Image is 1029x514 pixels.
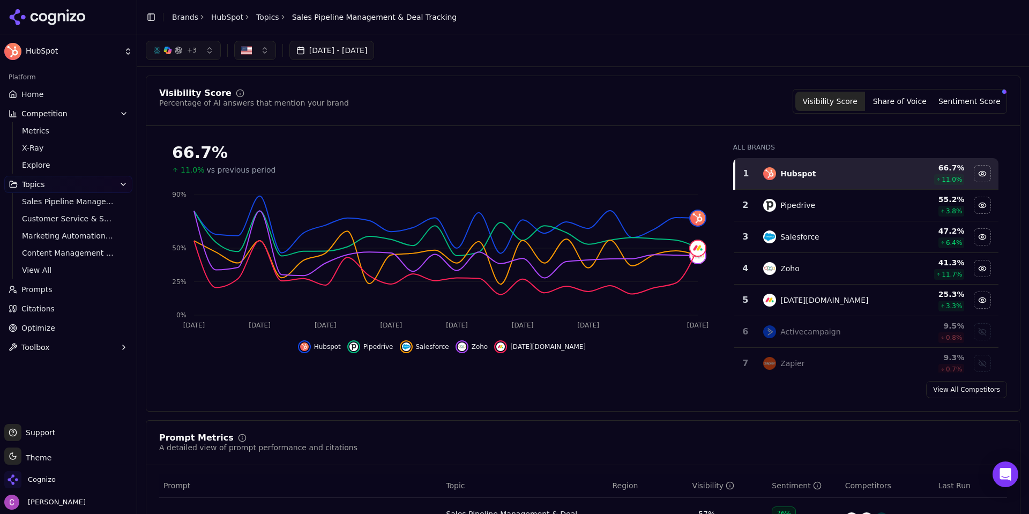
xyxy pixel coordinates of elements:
[974,228,991,245] button: Hide salesforce data
[763,294,776,307] img: monday.com
[734,190,998,221] tr: 2pipedrivePipedrive55.2%3.8%Hide pipedrive data
[347,340,393,353] button: Hide pipedrive data
[21,108,68,119] span: Competition
[935,92,1004,111] button: Sentiment Score
[974,260,991,277] button: Hide zoho data
[946,207,963,215] span: 3.8 %
[896,226,964,236] div: 47.2 %
[21,323,55,333] span: Optimize
[734,348,998,379] tr: 7zapierZapier9.3%0.7%Show zapier data
[21,427,55,438] span: Support
[18,211,120,226] a: Customer Service & Support Ticketing
[934,474,1007,498] th: Last Run
[381,322,402,329] tspan: [DATE]
[159,89,232,98] div: Visibility Score
[446,480,465,491] span: Topic
[780,200,815,211] div: Pipedrive
[181,165,204,175] span: 11.0%
[22,179,45,190] span: Topics
[172,191,187,198] tspan: 90%
[926,381,1007,398] a: View All Competitors
[974,197,991,214] button: Hide pipedrive data
[159,434,234,442] div: Prompt Metrics
[896,162,964,173] div: 66.7 %
[763,167,776,180] img: hubspot
[18,140,120,155] a: X-Ray
[172,143,712,162] div: 66.7%
[767,474,840,498] th: sentiment
[946,239,963,247] span: 6.4 %
[22,248,115,258] span: Content Management & SEO Optimization
[739,357,753,370] div: 7
[734,221,998,253] tr: 3salesforceSalesforce47.2%6.4%Hide salesforce data
[780,358,804,369] div: Zapier
[763,262,776,275] img: zoho
[249,322,271,329] tspan: [DATE]
[256,12,279,23] a: Topics
[292,12,457,23] span: Sales Pipeline Management & Deal Tracking
[4,495,86,510] button: Open user button
[4,105,132,122] button: Competition
[739,325,753,338] div: 6
[472,342,488,351] span: Zoho
[993,461,1018,487] div: Open Intercom Messenger
[315,322,337,329] tspan: [DATE]
[18,194,120,209] a: Sales Pipeline Management & Deal Tracking
[780,326,840,337] div: Activecampaign
[206,165,275,175] span: vs previous period
[974,292,991,309] button: Hide monday.com data
[176,311,187,319] tspan: 0%
[510,342,586,351] span: [DATE][DOMAIN_NAME]
[865,92,935,111] button: Share of Voice
[841,474,934,498] th: Competitors
[763,325,776,338] img: activecampaign
[21,453,51,462] span: Theme
[896,321,964,331] div: 9.5 %
[4,176,132,193] button: Topics
[763,230,776,243] img: salesforce
[402,342,411,351] img: salesforce
[896,257,964,268] div: 41.3 %
[780,295,868,306] div: [DATE][DOMAIN_NAME]
[942,270,962,279] span: 11.7 %
[4,86,132,103] a: Home
[739,199,753,212] div: 2
[496,342,505,351] img: monday.com
[22,196,115,207] span: Sales Pipeline Management & Deal Tracking
[172,278,187,286] tspan: 25%
[22,143,115,153] span: X-Ray
[211,12,243,23] a: HubSpot
[734,158,998,190] tr: 1hubspotHubspot66.7%11.0%Hide hubspot data
[159,442,357,453] div: A detailed view of prompt performance and citations
[4,43,21,60] img: HubSpot
[974,323,991,340] button: Show activecampaign data
[18,158,120,173] a: Explore
[21,342,50,353] span: Toolbox
[938,480,970,491] span: Last Run
[289,41,375,60] button: [DATE] - [DATE]
[172,12,457,23] nav: breadcrumb
[740,167,753,180] div: 1
[159,474,442,498] th: Prompt
[494,340,586,353] button: Hide monday.com data
[4,339,132,356] button: Toolbox
[739,230,753,243] div: 3
[159,98,349,108] div: Percentage of AI answers that mention your brand
[780,263,800,274] div: Zoho
[772,480,821,491] div: Sentiment
[21,303,55,314] span: Citations
[300,342,309,351] img: hubspot
[241,45,252,56] img: US
[763,357,776,370] img: zapier
[456,340,488,353] button: Hide zoho data
[4,471,21,488] img: Cognizo
[946,302,963,310] span: 3.3 %
[4,69,132,86] div: Platform
[22,160,115,170] span: Explore
[4,471,56,488] button: Open organization switcher
[298,340,341,353] button: Hide hubspot data
[780,168,816,179] div: Hubspot
[942,175,962,184] span: 11.0 %
[22,213,115,224] span: Customer Service & Support Ticketing
[763,199,776,212] img: pipedrive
